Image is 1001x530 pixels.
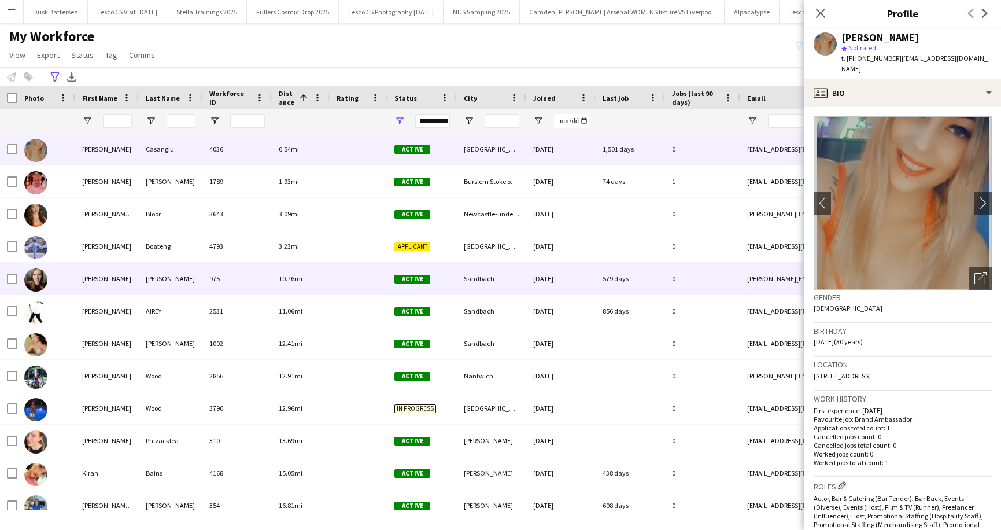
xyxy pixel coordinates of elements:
div: [GEOGRAPHIC_DATA] [457,133,526,165]
p: Cancelled jobs total count: 0 [814,441,992,450]
h3: Profile [804,6,1001,21]
div: [PERSON_NAME][EMAIL_ADDRESS][DOMAIN_NAME] [740,360,972,392]
app-action-btn: Advanced filters [48,70,62,84]
div: 354 [202,489,272,521]
div: 0 [665,360,740,392]
span: Last job [603,94,629,102]
div: 0 [665,392,740,424]
div: Bio [804,79,1001,107]
span: Workforce ID [209,89,251,106]
input: Last Name Filter Input [167,114,195,128]
h3: Birthday [814,326,992,336]
p: Favourite job: Brand Ambassador [814,415,992,424]
button: Open Filter Menu [209,116,220,126]
div: 4036 [202,133,272,165]
span: Active [394,210,430,219]
span: 0.54mi [279,145,299,153]
div: [PERSON_NAME] [457,489,526,521]
span: Jobs (last 90 days) [672,89,719,106]
div: [DATE] [526,425,596,457]
div: 0 [665,457,740,489]
div: 4168 [202,457,272,489]
span: In progress [394,404,436,413]
span: Comms [129,50,155,60]
span: Status [71,50,94,60]
span: 12.91mi [279,371,302,380]
div: [PERSON_NAME] [75,425,139,457]
h3: Work history [814,393,992,404]
div: Bains [139,457,202,489]
div: [EMAIL_ADDRESS][DOMAIN_NAME] [740,165,972,197]
img: Lisa Hewitt [24,333,47,356]
div: 0 [665,263,740,295]
div: Sandbach [457,263,526,295]
p: Worked jobs count: 0 [814,450,992,458]
div: AIREY [139,295,202,327]
div: Newcastle-under-lyme [457,198,526,230]
div: [PERSON_NAME] [75,295,139,327]
a: Comms [124,47,160,62]
span: 12.96mi [279,404,302,413]
div: Boateng [139,230,202,262]
span: My Workforce [9,28,94,45]
button: Tesco CS Photography [DATE] [780,1,884,23]
div: 1,501 days [596,133,665,165]
button: Tesco CS Photography [DATE] [339,1,444,23]
div: [DATE] [526,457,596,489]
div: [PERSON_NAME] [PERSON_NAME] [75,489,139,521]
div: 2531 [202,295,272,327]
div: Kiran [75,457,139,489]
div: [PERSON_NAME] [75,392,139,424]
div: [PERSON_NAME] [457,457,526,489]
span: View [9,50,25,60]
div: Sandbach [457,327,526,359]
div: [GEOGRAPHIC_DATA] [457,230,526,262]
span: Photo [24,94,44,102]
div: 0 [665,425,740,457]
span: 3.23mi [279,242,299,251]
div: [EMAIL_ADDRESS][DOMAIN_NAME] [740,133,972,165]
div: [DATE] [526,165,596,197]
div: Bloor [139,198,202,230]
span: [STREET_ADDRESS] [814,371,871,380]
div: [GEOGRAPHIC_DATA] [457,392,526,424]
img: Emily Jane Bloor [24,204,47,227]
div: 2856 [202,360,272,392]
button: Open Filter Menu [464,116,474,126]
span: 1.93mi [279,177,299,186]
div: Wood [139,360,202,392]
div: Wood [139,392,202,424]
div: [EMAIL_ADDRESS][DOMAIN_NAME] [740,489,972,521]
button: Open Filter Menu [394,116,405,126]
img: Leah Amanda Bradbury [24,495,47,518]
div: 975 [202,263,272,295]
button: Open Filter Menu [146,116,156,126]
div: [EMAIL_ADDRESS][DOMAIN_NAME] [740,295,972,327]
span: Active [394,307,430,316]
span: t. [PHONE_NUMBER] [841,54,902,62]
span: Active [394,372,430,381]
div: 0 [665,198,740,230]
div: [PERSON_NAME] [139,165,202,197]
h3: Gender [814,292,992,303]
div: 608 days [596,489,665,521]
div: [PERSON_NAME] [75,327,139,359]
div: [DATE] [526,295,596,327]
button: Open Filter Menu [747,116,758,126]
div: [DATE] [526,198,596,230]
p: Applications total count: 1 [814,424,992,432]
a: Status [67,47,98,62]
div: [DATE] [526,392,596,424]
a: Export [32,47,64,62]
div: [PERSON_NAME][EMAIL_ADDRESS][DOMAIN_NAME] [740,263,972,295]
div: [PERSON_NAME] [75,230,139,262]
span: Active [394,145,430,154]
div: 0 [665,133,740,165]
div: 3643 [202,198,272,230]
div: 3790 [202,392,272,424]
img: Donna Ryan [24,268,47,292]
div: [PERSON_NAME] [139,489,202,521]
div: [PERSON_NAME] [139,263,202,295]
span: Not rated [848,43,876,52]
div: [DATE] [526,133,596,165]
